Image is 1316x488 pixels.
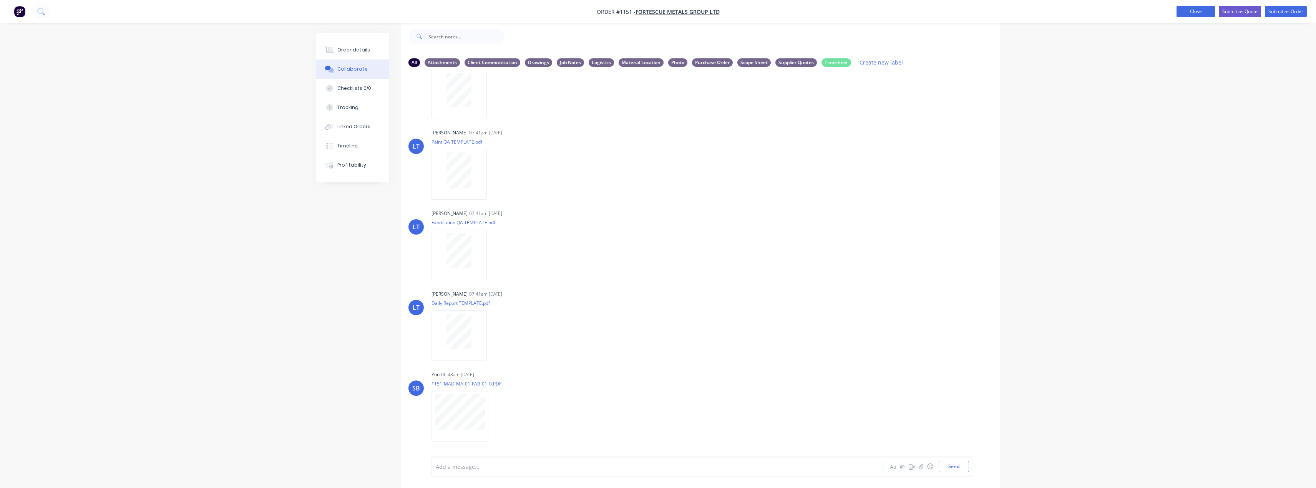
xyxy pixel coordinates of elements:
[431,219,495,226] p: Fabrication QA TEMPLATE.pdf
[337,66,368,73] div: Collaborate
[412,384,420,393] div: SB
[316,136,389,155] button: Timeline
[316,40,389,60] button: Order details
[413,142,420,151] div: LT
[316,117,389,136] button: Linked Orders
[441,371,474,378] div: 06:48am [DATE]
[889,462,898,471] button: Aa
[431,291,468,298] div: [PERSON_NAME]
[428,29,504,44] input: Search notes...
[469,129,502,136] div: 07:41am [DATE]
[898,462,907,471] button: @
[692,58,733,67] div: Purchase Order
[316,79,389,98] button: Checklists 0/0
[316,155,389,175] button: Profitability
[668,58,687,67] div: Photo
[431,371,440,378] div: You
[337,46,370,53] div: Order details
[856,57,907,68] button: Create new label
[431,300,495,306] p: Daily Report TEMPLATE.pdf
[1219,6,1261,17] button: Submit as Quote
[413,222,420,232] div: LT
[431,139,495,145] p: Paint QA TEMPLATE.pdf
[469,291,502,298] div: 07:41am [DATE]
[737,58,771,67] div: Scope Sheet
[431,380,501,387] p: 1151-MAD-MA-01-FAB-01_0.PDF
[775,58,817,67] div: Supplier Quotes
[337,142,358,149] div: Timeline
[316,98,389,117] button: Tracking
[413,303,420,312] div: LT
[431,129,468,136] div: [PERSON_NAME]
[926,462,935,471] button: ☺
[821,58,851,67] div: Timesheet
[469,210,502,217] div: 07:41am [DATE]
[337,162,366,169] div: Profitability
[408,58,420,67] div: All
[431,210,468,217] div: [PERSON_NAME]
[1265,6,1307,17] button: Submit as Order
[939,461,969,472] button: Send
[465,58,520,67] div: Client Communication
[425,58,460,67] div: Attachments
[316,60,389,79] button: Collaborate
[597,8,636,15] span: Order #1151 -
[337,123,370,130] div: Linked Orders
[557,58,584,67] div: Job Notes
[337,85,371,92] div: Checklists 0/0
[1177,6,1215,17] button: Close
[337,104,358,111] div: Tracking
[589,58,614,67] div: Logistics
[525,58,552,67] div: Drawings
[14,6,25,17] img: Factory
[636,8,720,15] a: FORTESCUE METALS GROUP LTD
[619,58,664,67] div: Material Location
